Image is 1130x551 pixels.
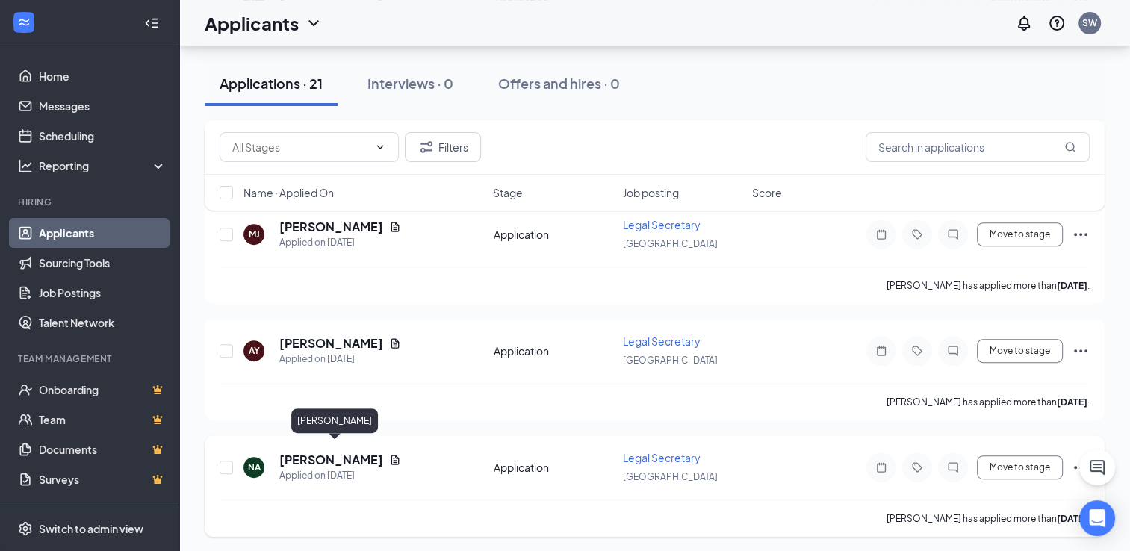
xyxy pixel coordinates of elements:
div: Application [494,460,614,475]
span: Job posting [623,185,679,200]
h5: [PERSON_NAME] [279,452,383,468]
b: [DATE] [1057,513,1087,524]
button: Move to stage [977,339,1063,363]
b: [DATE] [1057,280,1087,291]
p: [PERSON_NAME] has applied more than . [887,396,1090,408]
div: MJ [249,228,260,240]
svg: Ellipses [1072,458,1090,476]
h5: [PERSON_NAME] [279,219,383,235]
h1: Applicants [205,10,299,36]
span: Legal Secretary [623,334,701,348]
div: [PERSON_NAME] [291,408,378,433]
a: Job Postings [39,278,167,308]
span: [GEOGRAPHIC_DATA] [623,471,718,482]
a: Home [39,61,167,91]
svg: ChatInactive [944,345,962,357]
div: Applications · 21 [220,74,323,93]
svg: ChevronDown [305,14,323,32]
input: Search in applications [866,132,1090,162]
svg: Notifications [1015,14,1033,32]
svg: ChatActive [1088,458,1106,476]
svg: Collapse [144,16,159,31]
svg: Tag [908,461,926,473]
svg: Filter [417,138,435,156]
svg: Tag [908,345,926,357]
div: Switch to admin view [39,521,143,536]
div: Open Intercom Messenger [1079,500,1115,536]
div: Application [494,227,614,242]
span: Stage [493,185,523,200]
a: Talent Network [39,308,167,337]
p: [PERSON_NAME] has applied more than . [887,279,1090,292]
input: All Stages [232,139,368,155]
span: Score [752,185,782,200]
svg: Analysis [18,158,33,173]
svg: Note [872,345,890,357]
span: Legal Secretary [623,451,701,464]
a: Sourcing Tools [39,248,167,278]
a: Scheduling [39,121,167,151]
a: Applicants [39,218,167,248]
div: Applied on [DATE] [279,235,401,250]
svg: QuestionInfo [1048,14,1066,32]
div: Applied on [DATE] [279,352,401,367]
svg: Note [872,461,890,473]
button: Filter Filters [405,132,481,162]
div: SW [1082,16,1097,29]
b: [DATE] [1057,396,1087,408]
button: ChatActive [1079,449,1115,485]
div: Team Management [18,352,164,365]
svg: MagnifyingGlass [1064,141,1076,153]
p: [PERSON_NAME] has applied more than . [887,512,1090,525]
div: Offers and hires · 0 [498,74,620,93]
div: AY [249,344,260,357]
svg: ChatInactive [944,228,962,240]
div: Reporting [39,158,167,173]
button: Move to stage [977,222,1063,246]
svg: ChatInactive [944,461,962,473]
svg: Tag [908,228,926,240]
button: Move to stage [977,455,1063,479]
span: [GEOGRAPHIC_DATA] [623,355,718,366]
h5: [PERSON_NAME] [279,335,383,352]
svg: Note [872,228,890,240]
a: Messages [39,91,167,121]
svg: Ellipses [1072,225,1090,243]
svg: Document [389,221,401,233]
span: Name · Applied On [243,185,334,200]
svg: Document [389,454,401,466]
div: Hiring [18,196,164,208]
a: TeamCrown [39,405,167,435]
div: Applied on [DATE] [279,468,401,483]
a: OnboardingCrown [39,375,167,405]
div: NA [248,461,261,473]
svg: WorkstreamLogo [16,15,31,30]
svg: Ellipses [1072,342,1090,360]
a: DocumentsCrown [39,435,167,464]
svg: Settings [18,521,33,536]
span: Legal Secretary [623,218,701,231]
svg: Document [389,337,401,349]
div: Application [494,343,614,358]
div: Interviews · 0 [367,74,453,93]
span: [GEOGRAPHIC_DATA] [623,238,718,249]
svg: ChevronDown [374,141,386,153]
a: SurveysCrown [39,464,167,494]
